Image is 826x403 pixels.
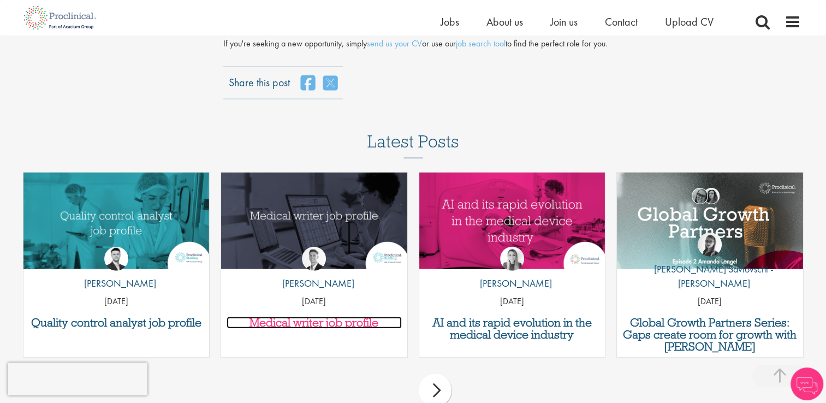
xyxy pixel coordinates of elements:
[23,173,210,269] a: Link to a post
[791,368,823,400] img: Chatbot
[367,38,422,49] a: send us your CV
[419,173,605,269] a: Link to a post
[617,295,803,308] p: [DATE]
[301,75,315,91] a: share on facebook
[472,276,552,291] p: [PERSON_NAME]
[76,276,156,291] p: [PERSON_NAME]
[605,15,638,29] a: Contact
[221,173,407,269] img: Medical writer job profile
[698,233,722,257] img: Theodora Savlovschi - Wicks
[323,75,337,91] a: share on twitter
[472,247,552,296] a: Hannah Burke [PERSON_NAME]
[223,38,801,50] p: If you're seeking a new opportunity, simply or use our to find the perfect role for you.
[229,75,290,82] label: Share this post
[622,317,798,353] a: Global Growth Partners Series: Gaps create room for growth with [PERSON_NAME]
[302,247,326,271] img: George Watson
[104,247,128,271] img: Joshua Godden
[500,247,524,271] img: Hannah Burke
[617,262,803,290] p: [PERSON_NAME] Savlovschi - [PERSON_NAME]
[617,233,803,295] a: Theodora Savlovschi - Wicks [PERSON_NAME] Savlovschi - [PERSON_NAME]
[29,317,204,329] a: Quality control analyst job profile
[274,247,354,296] a: George Watson [PERSON_NAME]
[419,173,605,269] img: AI and Its Impact on the Medical Device Industry | Proclinical
[419,295,605,308] p: [DATE]
[8,363,147,395] iframe: reCAPTCHA
[221,295,407,308] p: [DATE]
[367,132,459,158] h3: Latest Posts
[486,15,523,29] a: About us
[425,317,600,341] a: AI and its rapid evolution in the medical device industry
[23,295,210,308] p: [DATE]
[456,38,506,49] a: job search tool
[665,15,714,29] a: Upload CV
[441,15,459,29] a: Jobs
[274,276,354,291] p: [PERSON_NAME]
[227,317,402,329] a: Medical writer job profile
[550,15,578,29] a: Join us
[617,173,803,269] a: Link to a post
[221,173,407,269] a: Link to a post
[76,247,156,296] a: Joshua Godden [PERSON_NAME]
[23,173,210,269] img: quality control analyst job profile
